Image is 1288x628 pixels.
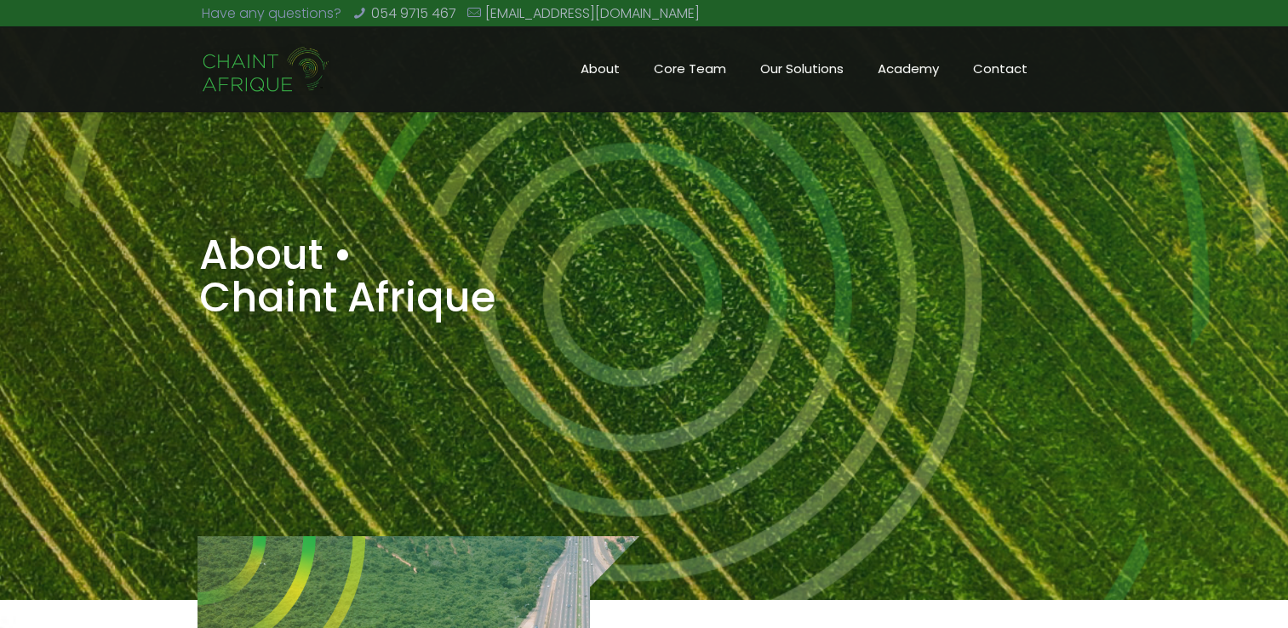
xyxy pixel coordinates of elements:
h1: About • Chaint Afrique [199,234,789,319]
span: Our Solutions [743,56,861,82]
a: Chaint Afrique [202,26,331,111]
a: Our Solutions [743,26,861,111]
a: Academy [861,26,956,111]
span: Academy [861,56,956,82]
a: Contact [956,26,1045,111]
img: Chaint_Afrique-20 [202,44,331,95]
a: [EMAIL_ADDRESS][DOMAIN_NAME] [485,3,700,23]
span: Contact [956,56,1045,82]
a: About [564,26,637,111]
a: Core Team [637,26,743,111]
span: About [564,56,637,82]
span: Core Team [637,56,743,82]
a: 054 9715 467 [370,3,455,23]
